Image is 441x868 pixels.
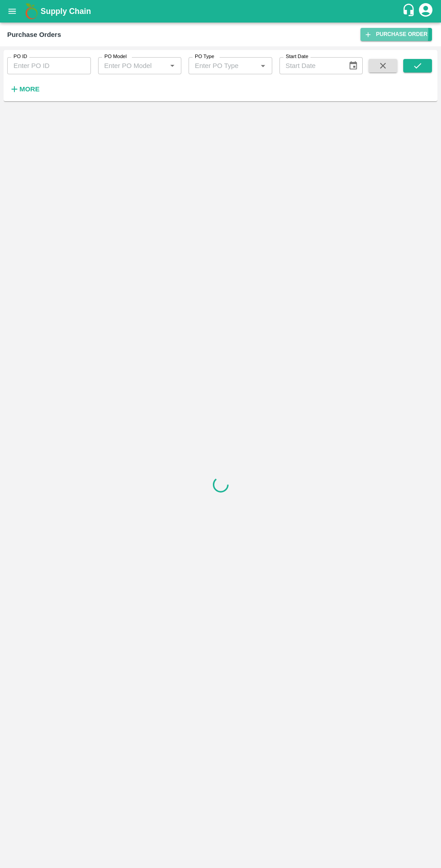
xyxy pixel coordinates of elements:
button: Open [257,60,269,72]
button: open drawer [2,1,22,22]
input: Enter PO Type [191,60,255,72]
button: Open [166,60,178,72]
div: account of current user [418,2,434,21]
label: PO Type [195,53,214,60]
label: Start Date [286,53,308,60]
button: Choose date [345,57,362,74]
div: Purchase Orders [7,29,61,41]
label: PO ID [13,53,27,60]
a: Purchase Order [360,28,432,41]
div: customer-support [402,3,418,19]
input: Enter PO ID [7,57,91,74]
img: logo [22,2,40,20]
button: More [7,81,42,97]
a: Supply Chain [40,5,402,18]
input: Enter PO Model [101,60,164,72]
b: Supply Chain [40,7,91,16]
strong: More [19,86,40,93]
label: PO Model [104,53,127,60]
input: Start Date [279,57,341,74]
